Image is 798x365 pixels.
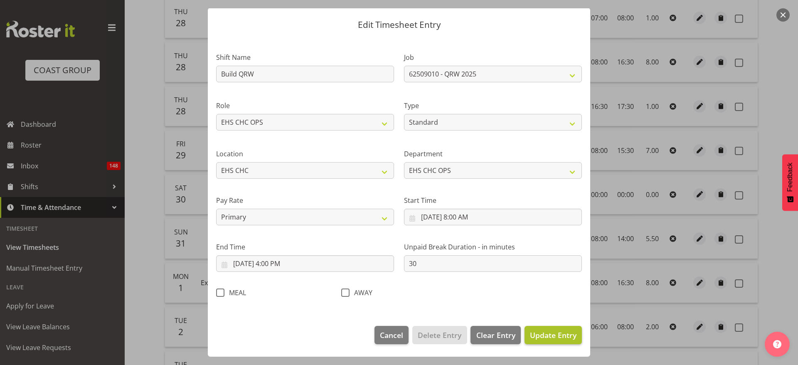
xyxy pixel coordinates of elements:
[404,242,582,252] label: Unpaid Break Duration - in minutes
[404,149,582,159] label: Department
[470,326,520,344] button: Clear Entry
[216,66,394,82] input: Shift Name
[216,195,394,205] label: Pay Rate
[773,340,781,348] img: help-xxl-2.png
[412,326,467,344] button: Delete Entry
[404,101,582,111] label: Type
[350,289,372,297] span: AWAY
[216,255,394,272] input: Click to select...
[782,154,798,211] button: Feedback - Show survey
[476,330,515,340] span: Clear Entry
[404,195,582,205] label: Start Time
[216,149,394,159] label: Location
[418,330,461,340] span: Delete Entry
[404,255,582,272] input: Unpaid Break Duration
[374,326,409,344] button: Cancel
[216,101,394,111] label: Role
[525,326,582,344] button: Update Entry
[530,330,576,340] span: Update Entry
[404,209,582,225] input: Click to select...
[404,52,582,62] label: Job
[380,330,403,340] span: Cancel
[216,242,394,252] label: End Time
[786,163,794,192] span: Feedback
[216,52,394,62] label: Shift Name
[216,20,582,29] p: Edit Timesheet Entry
[224,289,246,297] span: MEAL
